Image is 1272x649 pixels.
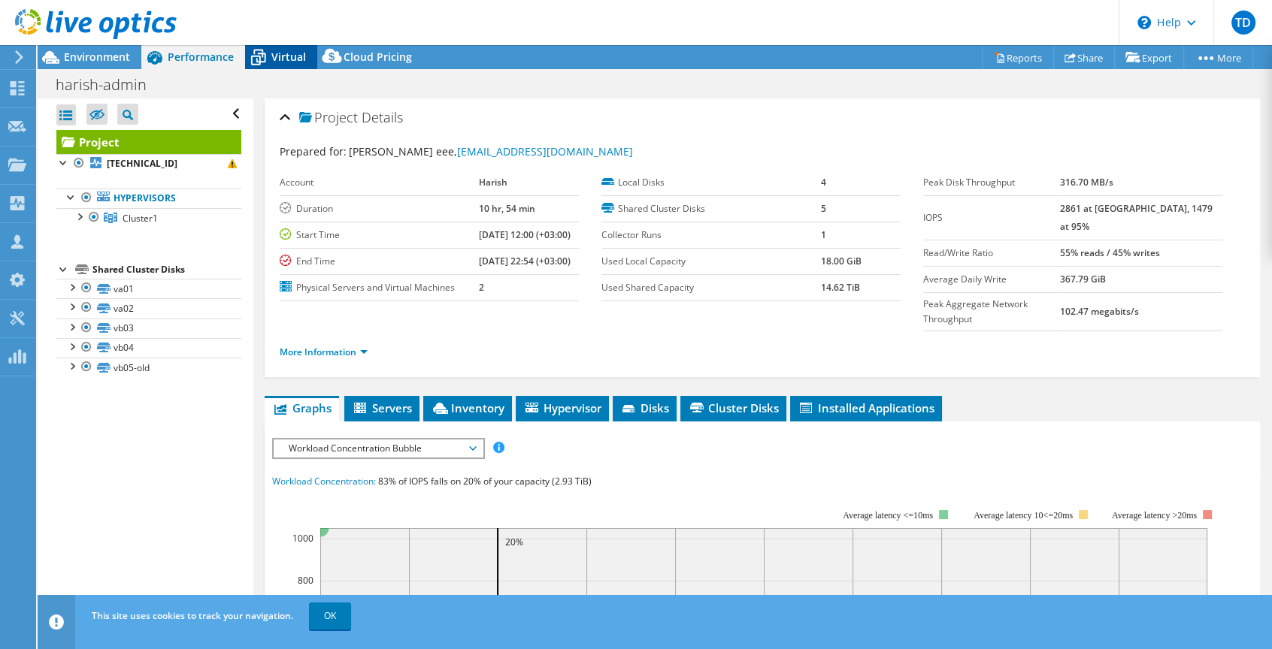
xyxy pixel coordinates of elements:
text: 1000 [292,532,313,545]
b: [TECHNICAL_ID] [107,157,177,170]
label: Used Shared Capacity [601,280,820,295]
a: Export [1114,46,1184,69]
tspan: Average latency <=10ms [843,510,933,521]
a: More Information [280,346,368,358]
b: 316.70 MB/s [1060,176,1113,189]
span: 83% of IOPS falls on 20% of your capacity (2.93 TiB) [378,475,592,488]
label: Peak Disk Throughput [923,175,1060,190]
h1: harish-admin [49,77,170,93]
label: Collector Runs [601,228,820,243]
label: Duration [280,201,479,216]
span: TD [1231,11,1255,35]
label: Average Daily Write [923,272,1060,287]
text: 800 [298,574,313,587]
b: 14.62 TiB [821,281,860,294]
a: vb03 [56,318,241,338]
b: 55% reads / 45% writes [1060,246,1160,259]
b: 5 [821,202,826,215]
label: Shared Cluster Disks [601,201,820,216]
b: [DATE] 12:00 (+03:00) [479,228,571,241]
label: Account [280,175,479,190]
span: Cloud Pricing [344,50,412,64]
b: 367.79 GiB [1060,273,1106,285]
label: Read/Write Ratio [923,246,1060,261]
label: Peak Aggregate Network Throughput [923,297,1060,327]
text: 20% [505,536,523,548]
label: IOPS [923,210,1060,225]
a: Hypervisors [56,189,241,208]
a: Reports [982,46,1054,69]
span: Environment [64,50,130,64]
label: Prepared for: [280,144,347,158]
a: vb05-old [56,358,241,377]
span: Workload Concentration: [272,475,376,488]
span: Disks [620,400,669,415]
a: Project [56,130,241,154]
label: Start Time [280,228,479,243]
span: Cluster Disks [688,400,779,415]
b: 4 [821,176,826,189]
a: vb04 [56,338,241,358]
span: Workload Concentration Bubble [281,439,474,457]
b: 10 hr, 54 min [479,202,535,215]
a: More [1183,46,1253,69]
text: Average latency >20ms [1112,510,1197,521]
tspan: Average latency 10<=20ms [974,510,1073,521]
span: Cluster1 [123,212,158,225]
label: End Time [280,254,479,269]
a: [EMAIL_ADDRESS][DOMAIN_NAME] [457,144,633,158]
span: Performance [168,50,234,64]
a: Share [1053,46,1115,69]
span: Installed Applications [798,400,934,415]
span: Virtual [271,50,306,64]
span: This site uses cookies to track your navigation. [92,609,293,622]
b: 18.00 GiB [821,255,862,267]
span: [PERSON_NAME] eee, [349,144,633,158]
b: Harish [479,176,507,189]
b: 102.47 megabits/s [1060,305,1139,318]
span: Graphs [272,400,332,415]
span: Project [299,110,358,125]
span: Servers [352,400,412,415]
div: Shared Cluster Disks [92,261,241,279]
label: Physical Servers and Virtual Machines [280,280,479,295]
b: [DATE] 22:54 (+03:00) [479,255,571,267]
b: 2 [479,281,484,294]
span: Hypervisor [523,400,601,415]
span: Details [362,108,403,126]
a: va01 [56,279,241,298]
b: 2861 at [GEOGRAPHIC_DATA], 1479 at 95% [1060,202,1213,233]
a: va02 [56,298,241,318]
a: Cluster1 [56,208,241,228]
b: 1 [821,228,826,241]
a: [TECHNICAL_ID] [56,154,241,174]
label: Used Local Capacity [601,254,820,269]
span: Inventory [431,400,504,415]
a: OK [309,602,351,629]
svg: \n [1137,16,1151,29]
label: Local Disks [601,175,820,190]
